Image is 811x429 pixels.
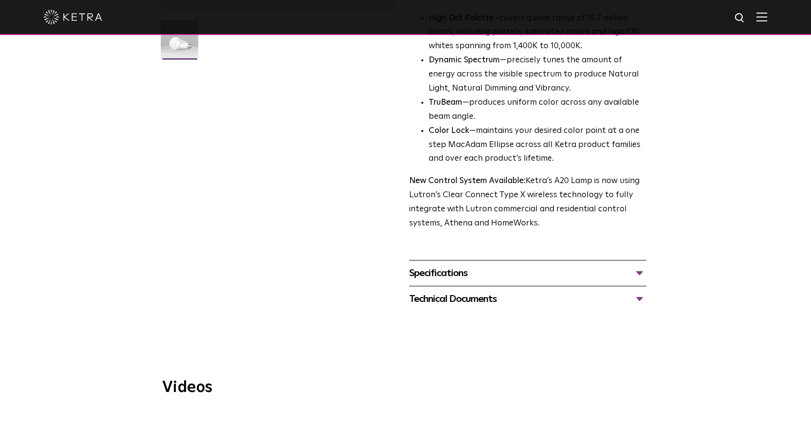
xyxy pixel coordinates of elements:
[409,177,526,185] strong: New Control System Available:
[429,56,500,64] strong: Dynamic Spectrum
[162,380,649,395] h3: Videos
[756,12,767,21] img: Hamburger%20Nav.svg
[734,12,746,24] img: search icon
[429,96,646,124] li: —produces uniform color across any available beam angle.
[429,98,462,107] strong: TruBeam
[409,291,646,307] div: Technical Documents
[409,265,646,281] div: Specifications
[161,20,198,65] img: A20-Lamp-2021-Web-Square
[429,54,646,96] li: —precisely tunes the amount of energy across the visible spectrum to produce Natural Light, Natur...
[409,174,646,231] p: Ketra’s A20 Lamp is now using Lutron’s Clear Connect Type X wireless technology to fully integrat...
[429,124,646,167] li: —maintains your desired color point at a one step MacAdam Ellipse across all Ketra product famili...
[429,127,469,135] strong: Color Lock
[44,10,102,24] img: ketra-logo-2019-white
